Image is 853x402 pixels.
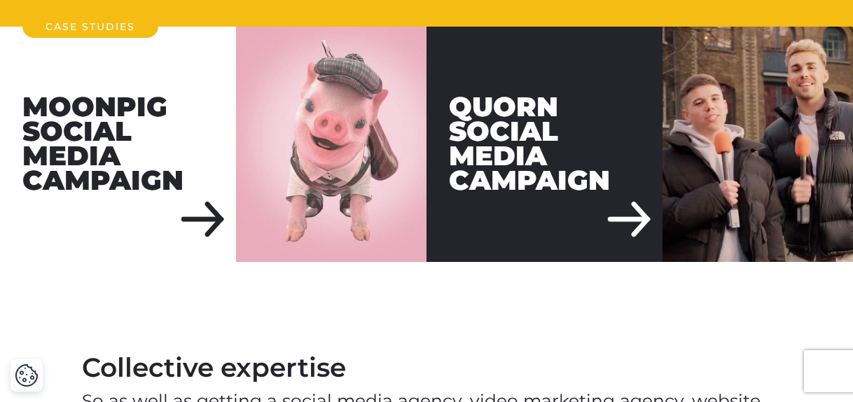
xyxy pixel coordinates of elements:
[236,27,427,263] img: Moonpig Social Media Campaign
[426,27,853,263] a: Quorn Social Media Campaign Quorn Social Media Campaign
[426,27,663,263] div: Quorn Social Media Campaign
[22,15,158,38] h2: Case Studies
[15,363,39,387] button: Cookie Settings
[15,363,39,387] img: Revisit consent button
[82,352,772,383] div: Collective expertise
